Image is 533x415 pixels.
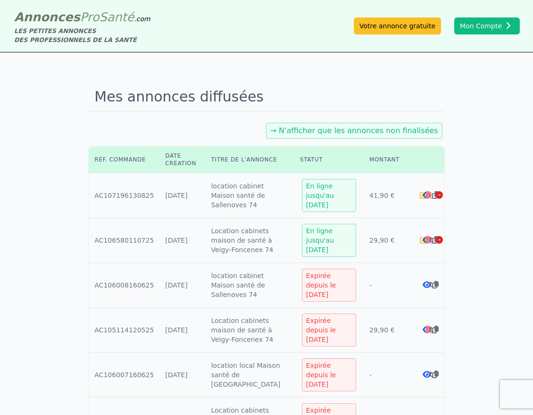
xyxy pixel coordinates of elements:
[423,191,431,199] i: Voir l'annonce
[159,173,205,218] td: [DATE]
[205,218,294,263] td: Location cabinets maison de santé à Veigy-Foncenex 74
[364,173,414,218] td: 41,90 €
[89,173,159,218] td: AC107196130825
[429,371,438,378] i: Renouveler la commande
[429,281,438,288] i: Renouveler la commande
[159,353,205,398] td: [DATE]
[364,308,414,353] td: 29,90 €
[99,10,134,24] span: Santé
[364,218,414,263] td: 29,90 €
[420,191,427,199] i: Editer l'annonce
[426,326,433,333] i: Télécharger la facture
[205,173,294,218] td: location cabinet Maison santé de Sallenoves 74
[14,10,80,24] span: Annonces
[432,371,439,378] i: Dupliquer l'annonce
[435,236,443,244] i: Arrêter la diffusion de l'annonce
[364,263,414,308] td: -
[134,15,150,23] span: .com
[159,308,205,353] td: [DATE]
[159,146,205,173] th: Date création
[426,191,433,199] i: Télécharger la facture
[432,191,439,199] i: Dupliquer l'annonce
[423,281,431,288] i: Voir l'annonce
[429,236,438,244] i: Renouveler la commande
[426,236,433,244] i: Télécharger la facture
[14,10,150,24] a: AnnoncesProSanté.com
[89,353,159,398] td: AC106007160625
[302,358,356,391] div: Expirée depuis le [DATE]
[89,83,444,111] h1: Mes annonces diffusées
[423,326,431,333] i: Voir l'annonce
[14,26,150,44] div: LES PETITES ANNONCES DES PROFESSIONNELS DE LA SANTÉ
[432,236,439,244] i: Dupliquer l'annonce
[205,353,294,398] td: location local Maison santé de [GEOGRAPHIC_DATA]
[80,10,100,24] span: Pro
[432,326,439,333] i: Dupliquer l'annonce
[423,236,431,244] i: Voir l'annonce
[270,126,438,135] a: → N'afficher que les annonces non finalisées
[159,218,205,263] td: [DATE]
[354,17,441,34] a: Votre annonce gratuite
[429,326,438,333] i: Renouveler la commande
[302,224,356,257] div: En ligne jusqu'au [DATE]
[205,308,294,353] td: Location cabinets maison de santé à Veigy-Foncenex 74
[423,371,431,378] i: Voir l'annonce
[454,17,520,34] button: Mon Compte
[302,313,356,347] div: Expirée depuis le [DATE]
[432,281,439,288] i: Dupliquer l'annonce
[364,353,414,398] td: -
[420,236,427,244] i: Editer l'annonce
[89,263,159,308] td: AC106008160625
[89,308,159,353] td: AC105114120525
[89,146,159,173] th: Réf. commande
[302,179,356,212] div: En ligne jusqu'au [DATE]
[159,263,205,308] td: [DATE]
[205,263,294,308] td: location cabinet Maison santé de Sallenoves 74
[294,146,364,173] th: Statut
[435,191,443,199] i: Arrêter la diffusion de l'annonce
[364,146,414,173] th: Montant
[89,218,159,263] td: AC106580110725
[302,269,356,302] div: Expirée depuis le [DATE]
[205,146,294,173] th: Titre de l'annonce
